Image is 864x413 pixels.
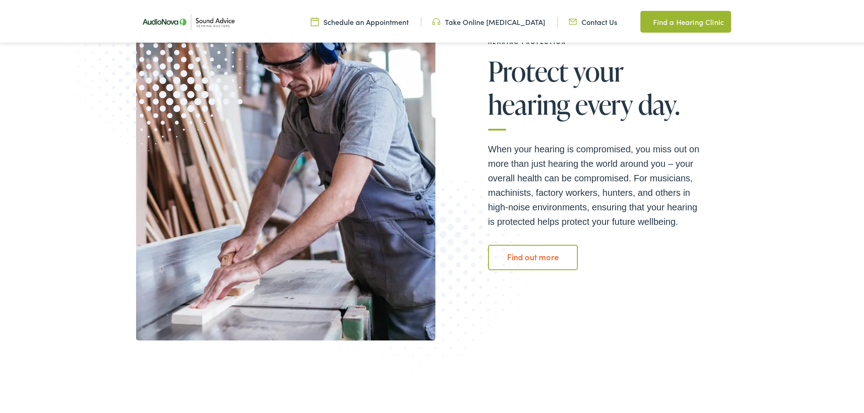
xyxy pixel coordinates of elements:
a: Schedule an Appointment [311,15,409,25]
a: Contact Us [569,15,617,25]
span: every [575,87,633,117]
span: day. [638,87,680,117]
img: Headphone icon in a unique green color, suggesting audio-related services or features. [432,15,440,25]
a: Take Online [MEDICAL_DATA] [432,15,545,25]
a: Find a Hearing Clinic [640,9,731,31]
h2: Hearing Protection [488,37,706,43]
img: Map pin icon in a unique green color, indicating location-related features or services. [640,15,649,25]
span: Protect [488,54,568,84]
img: Bottom portion of a graphic image with a halftone pattern, adding to the site's aesthetic appeal. [316,156,555,403]
span: your [573,54,624,84]
img: Icon representing mail communication in a unique green color, indicative of contact or communicat... [569,15,577,25]
span: hearing [488,87,570,117]
a: Find out more [488,243,578,268]
p: When your hearing is compromised, you miss out on more than just hearing the world around you – y... [488,140,706,227]
img: Calendar icon in a unique green color, symbolizing scheduling or date-related features. [311,15,319,25]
